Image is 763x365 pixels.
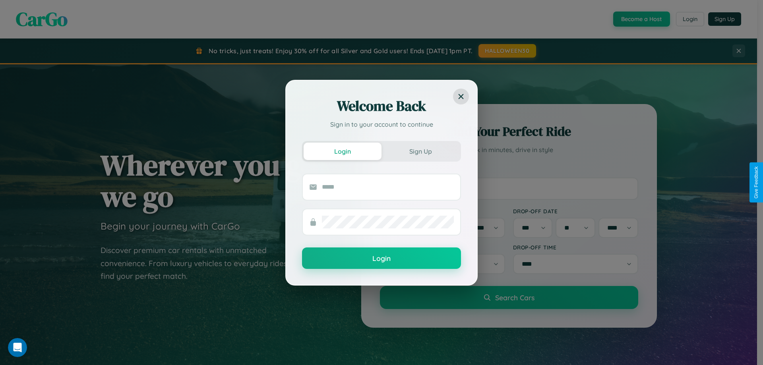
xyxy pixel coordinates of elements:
[302,120,461,129] p: Sign in to your account to continue
[753,166,759,199] div: Give Feedback
[8,338,27,357] iframe: Intercom live chat
[302,247,461,269] button: Login
[304,143,381,160] button: Login
[381,143,459,160] button: Sign Up
[302,97,461,116] h2: Welcome Back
